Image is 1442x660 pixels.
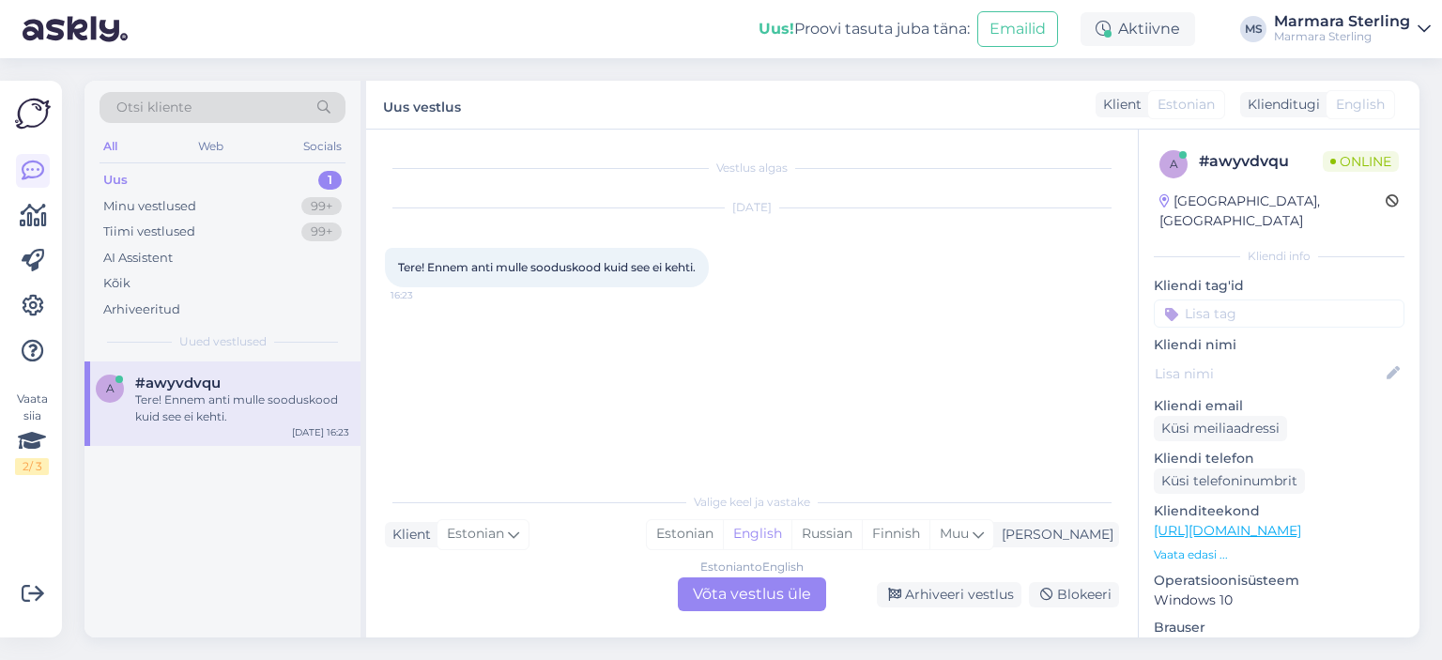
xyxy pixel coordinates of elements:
[759,20,794,38] b: Uus!
[1154,571,1404,591] p: Operatsioonisüsteem
[292,425,349,439] div: [DATE] 16:23
[318,171,342,190] div: 1
[940,525,969,542] span: Muu
[1336,95,1385,115] span: English
[135,391,349,425] div: Tere! Ennem anti mulle sooduskood kuid see ei kehti.
[447,524,504,545] span: Estonian
[106,381,115,395] span: a
[1323,151,1399,172] span: Online
[1154,591,1404,610] p: Windows 10
[103,300,180,319] div: Arhiveeritud
[1274,14,1410,29] div: Marmara Sterling
[1029,582,1119,607] div: Blokeeri
[103,274,130,293] div: Kõik
[1154,546,1404,563] p: Vaata edasi ...
[103,171,128,190] div: Uus
[1240,95,1320,115] div: Klienditugi
[135,375,221,391] span: #awyvdvqu
[116,98,192,117] span: Otsi kliente
[385,160,1119,177] div: Vestlus algas
[383,92,461,117] label: Uus vestlus
[1081,12,1195,46] div: Aktiivne
[1154,396,1404,416] p: Kliendi email
[723,520,791,548] div: English
[299,134,345,159] div: Socials
[647,520,723,548] div: Estonian
[759,18,970,40] div: Proovi tasuta juba täna:
[1154,449,1404,468] p: Kliendi telefon
[103,249,173,268] div: AI Assistent
[1154,335,1404,355] p: Kliendi nimi
[1170,157,1178,171] span: a
[1274,14,1431,44] a: Marmara SterlingMarmara Sterling
[103,197,196,216] div: Minu vestlused
[100,134,121,159] div: All
[301,223,342,241] div: 99+
[700,559,804,576] div: Estonian to English
[385,199,1119,216] div: [DATE]
[179,333,267,350] span: Uued vestlused
[977,11,1058,47] button: Emailid
[103,223,195,241] div: Tiimi vestlused
[791,520,862,548] div: Russian
[385,494,1119,511] div: Valige keel ja vastake
[1155,363,1383,384] input: Lisa nimi
[877,582,1021,607] div: Arhiveeri vestlus
[1274,29,1410,44] div: Marmara Sterling
[15,391,49,475] div: Vaata siia
[301,197,342,216] div: 99+
[1158,95,1215,115] span: Estonian
[1199,150,1323,173] div: # awyvdvqu
[994,525,1113,545] div: [PERSON_NAME]
[398,260,696,274] span: Tere! Ennem anti mulle sooduskood kuid see ei kehti.
[1154,416,1287,441] div: Küsi meiliaadressi
[1240,16,1266,42] div: MS
[15,96,51,131] img: Askly Logo
[1159,192,1386,231] div: [GEOGRAPHIC_DATA], [GEOGRAPHIC_DATA]
[391,288,461,302] span: 16:23
[1154,299,1404,328] input: Lisa tag
[1154,248,1404,265] div: Kliendi info
[194,134,227,159] div: Web
[1154,468,1305,494] div: Küsi telefoninumbrit
[1154,501,1404,521] p: Klienditeekond
[1154,276,1404,296] p: Kliendi tag'id
[1096,95,1142,115] div: Klient
[385,525,431,545] div: Klient
[1154,522,1301,539] a: [URL][DOMAIN_NAME]
[15,458,49,475] div: 2 / 3
[1154,618,1404,637] p: Brauser
[862,520,929,548] div: Finnish
[678,577,826,611] div: Võta vestlus üle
